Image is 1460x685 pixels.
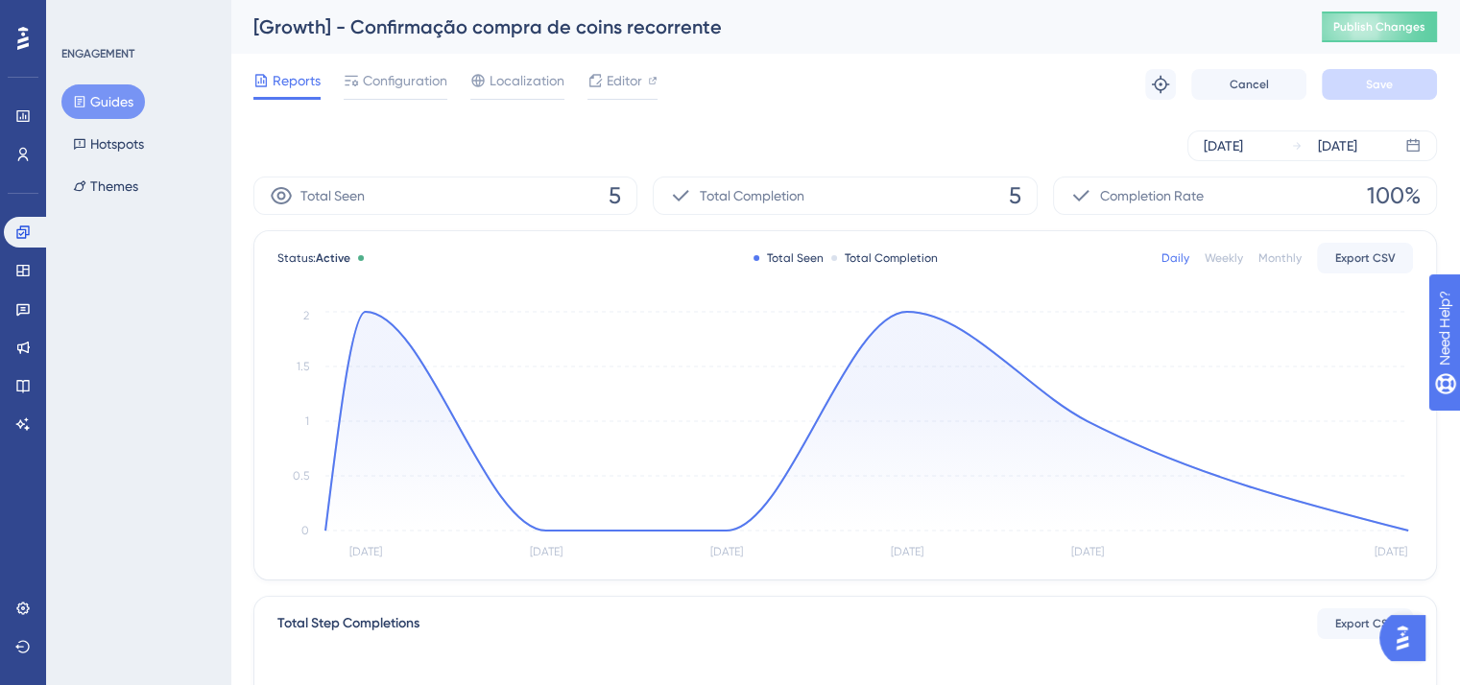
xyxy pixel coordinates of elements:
tspan: [DATE] [710,545,743,558]
span: Cancel [1230,77,1269,92]
tspan: 2 [303,309,309,322]
span: Status: [277,250,350,266]
div: Weekly [1205,250,1243,266]
div: [DATE] [1204,134,1243,157]
span: Publish Changes [1333,19,1425,35]
span: 5 [609,180,621,211]
span: Export CSV [1335,250,1396,266]
div: [Growth] - Confirmação compra de coins recorrente [253,13,1274,40]
div: Total Seen [754,250,824,266]
button: Cancel [1191,69,1306,100]
tspan: [DATE] [1071,545,1104,558]
span: Reports [273,69,321,92]
span: Configuration [363,69,447,92]
span: Editor [607,69,642,92]
div: [DATE] [1318,134,1357,157]
button: Hotspots [61,127,156,161]
tspan: [DATE] [891,545,923,558]
tspan: 1.5 [297,360,309,373]
span: 5 [1009,180,1021,211]
span: Active [316,251,350,265]
tspan: 0.5 [293,469,309,483]
span: Need Help? [45,5,120,28]
button: Themes [61,169,150,203]
iframe: UserGuiding AI Assistant Launcher [1379,609,1437,667]
span: Export CSV [1335,616,1396,631]
button: Save [1322,69,1437,100]
span: Save [1366,77,1393,92]
span: Completion Rate [1100,184,1204,207]
span: 100% [1367,180,1421,211]
button: Guides [61,84,145,119]
div: Daily [1161,250,1189,266]
button: Publish Changes [1322,12,1437,42]
span: Total Seen [300,184,365,207]
tspan: 1 [305,414,309,428]
div: ENGAGEMENT [61,46,134,61]
span: Localization [490,69,564,92]
tspan: [DATE] [530,545,562,558]
div: Monthly [1258,250,1302,266]
tspan: [DATE] [349,545,382,558]
span: Total Completion [700,184,804,207]
button: Export CSV [1317,608,1413,639]
button: Export CSV [1317,243,1413,273]
tspan: 0 [301,524,309,537]
div: Total Step Completions [277,612,419,635]
tspan: [DATE] [1375,545,1407,558]
div: Total Completion [831,250,938,266]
